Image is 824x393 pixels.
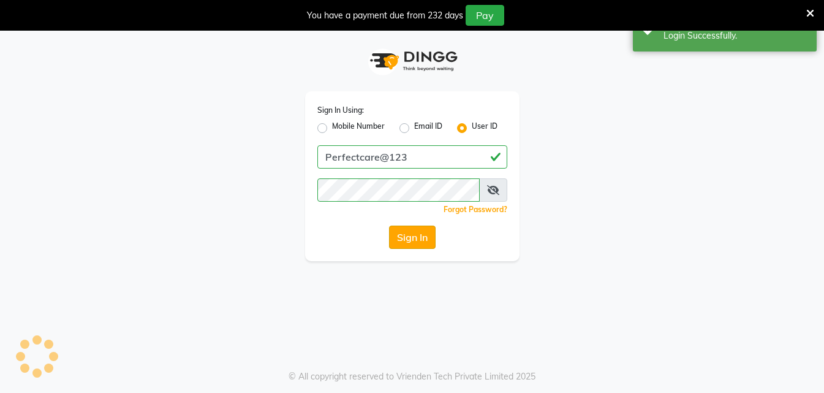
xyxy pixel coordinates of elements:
[307,9,463,22] div: You have a payment due from 232 days
[317,105,364,116] label: Sign In Using:
[363,43,461,79] img: logo1.svg
[444,205,507,214] a: Forgot Password?
[317,178,480,202] input: Username
[389,226,436,249] button: Sign In
[466,5,504,26] button: Pay
[414,121,442,135] label: Email ID
[317,145,507,169] input: Username
[663,29,807,42] div: Login Successfully.
[332,121,385,135] label: Mobile Number
[472,121,497,135] label: User ID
